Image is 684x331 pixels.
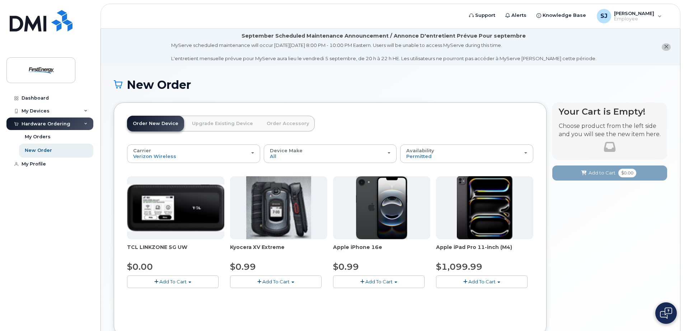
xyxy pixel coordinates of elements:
button: Add To Cart [127,275,219,288]
div: Apple iPhone 16e [333,244,430,258]
div: September Scheduled Maintenance Announcement / Annonce D'entretient Prévue Pour septembre [242,32,526,40]
a: Order New Device [127,116,184,131]
a: Order Accessory [261,116,315,131]
span: $1,099.99 [436,262,482,272]
p: Choose product from the left side and you will see the new item here. [559,122,661,139]
span: $0.99 [333,262,359,272]
img: xvextreme.gif [246,176,311,239]
img: linkzone5g.png [127,184,224,231]
span: Verizon Wireless [133,153,176,159]
span: Permitted [406,153,432,159]
button: Availability Permitted [400,144,533,163]
button: Add to Cart $0.00 [552,165,667,180]
span: Add to Cart [589,169,615,176]
span: $0.99 [230,262,256,272]
button: Device Make All [264,144,397,163]
span: Device Make [270,148,303,153]
h1: New Order [114,78,667,91]
a: Upgrade Existing Device [186,116,259,131]
span: $0.00 [127,262,153,272]
button: Add To Cart [230,275,322,288]
span: Carrier [133,148,151,153]
button: Add To Cart [436,275,528,288]
button: close notification [662,43,671,51]
div: MyServe scheduled maintenance will occur [DATE][DATE] 8:00 PM - 10:00 PM Eastern. Users will be u... [171,42,596,62]
div: Apple iPad Pro 11-inch (M4) [436,244,533,258]
button: Carrier Verizon Wireless [127,144,260,163]
span: $0.00 [618,169,636,177]
div: TCL LINKZONE 5G UW [127,244,224,258]
button: Add To Cart [333,275,425,288]
img: iphone16e.png [356,176,408,239]
img: Open chat [660,307,672,319]
span: Add To Cart [262,279,290,284]
span: Add To Cart [365,279,393,284]
div: Kyocera XV Extreme [230,244,327,258]
img: ipad_pro_11_m4.png [457,176,512,239]
span: Add To Cart [468,279,496,284]
span: Add To Cart [159,279,187,284]
span: All [270,153,276,159]
span: Availability [406,148,434,153]
h4: Your Cart is Empty! [559,107,661,116]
